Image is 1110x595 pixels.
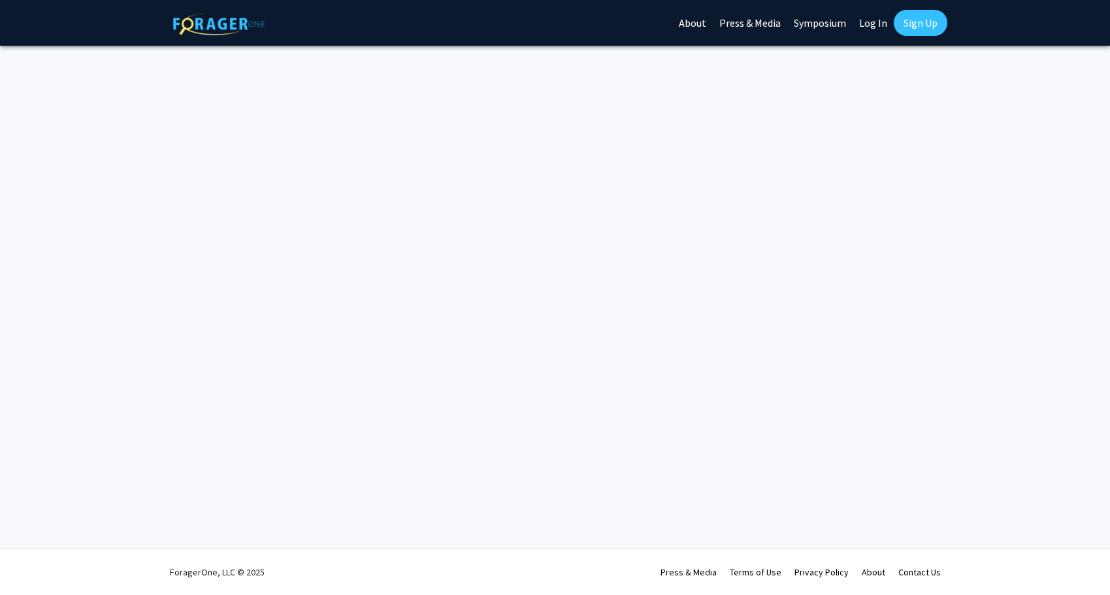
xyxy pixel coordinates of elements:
[173,12,265,35] img: ForagerOne Logo
[170,549,265,595] div: ForagerOne, LLC © 2025
[862,566,885,578] a: About
[794,566,849,578] a: Privacy Policy
[730,566,781,578] a: Terms of Use
[894,10,947,36] a: Sign Up
[898,566,941,578] a: Contact Us
[661,566,717,578] a: Press & Media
